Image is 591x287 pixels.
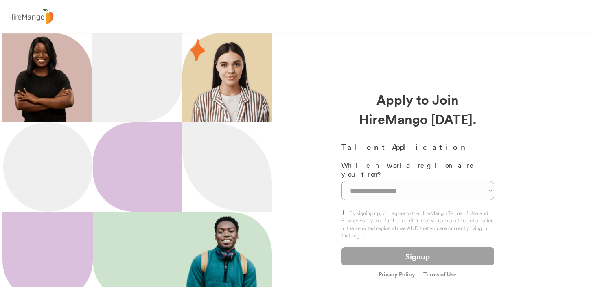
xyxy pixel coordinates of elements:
[341,247,494,265] button: Signup
[341,141,494,153] h3: Talent Application
[6,7,56,26] img: logo%20-%20hiremango%20gray.png
[190,41,272,122] img: hispanic%20woman.png
[423,272,457,277] a: Terms of Use
[341,210,494,239] label: By signing up, you agree to the HireMango Terms of Use and Privacy Policy. You further confirm th...
[190,39,205,61] img: 29
[341,90,494,129] div: Apply to Join HireMango [DATE].
[379,272,415,278] a: Privacy Policy
[3,122,93,212] img: Ellipse%2012
[4,33,83,122] img: 200x220.png
[341,161,494,179] div: Which world region are you from?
